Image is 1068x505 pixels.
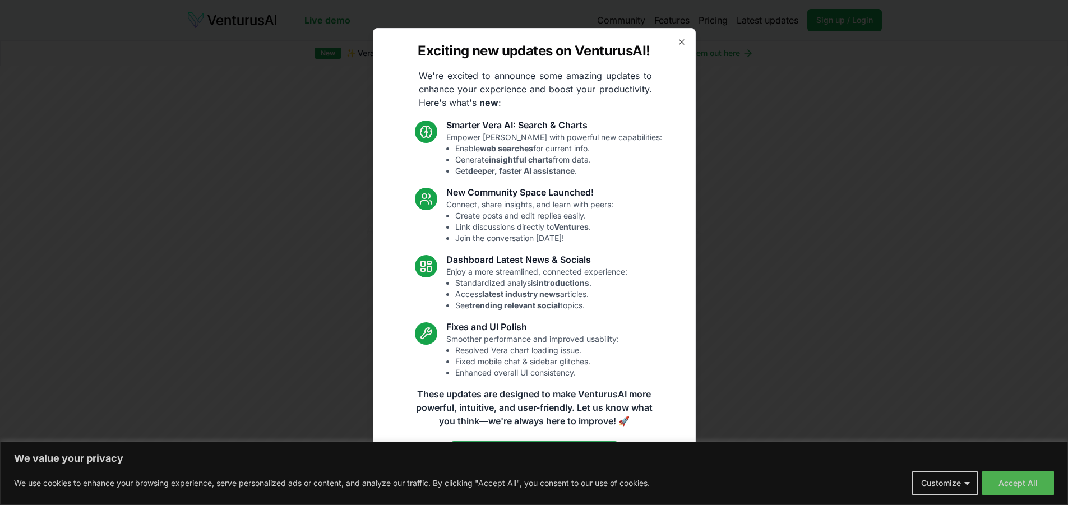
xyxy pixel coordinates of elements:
[479,97,498,108] strong: new
[410,69,661,109] p: We're excited to announce some amazing updates to enhance your experience and boost your producti...
[480,143,533,153] strong: web searches
[446,186,613,199] h3: New Community Space Launched!
[446,253,627,266] h3: Dashboard Latest News & Socials
[469,300,560,310] strong: trending relevant social
[468,166,575,175] strong: deeper, faster AI assistance
[482,289,560,299] strong: latest industry news
[409,387,660,428] p: These updates are designed to make VenturusAI more powerful, intuitive, and user-friendly. Let us...
[537,278,589,288] strong: introductions
[455,289,627,300] li: Access articles.
[446,132,662,177] p: Empower [PERSON_NAME] with powerful new capabilities:
[450,441,618,464] a: Read the full announcement on our blog!
[446,118,662,132] h3: Smarter Vera AI: Search & Charts
[455,356,619,367] li: Fixed mobile chat & sidebar glitches.
[554,222,589,231] strong: Ventures
[455,154,662,165] li: Generate from data.
[455,300,627,311] li: See topics.
[455,221,613,233] li: Link discussions directly to .
[455,165,662,177] li: Get .
[455,210,613,221] li: Create posts and edit replies easily.
[446,199,613,244] p: Connect, share insights, and learn with peers:
[418,42,650,60] h2: Exciting new updates on VenturusAI!
[455,143,662,154] li: Enable for current info.
[446,266,627,311] p: Enjoy a more streamlined, connected experience:
[446,320,619,333] h3: Fixes and UI Polish
[446,333,619,378] p: Smoother performance and improved usability:
[455,345,619,356] li: Resolved Vera chart loading issue.
[455,367,619,378] li: Enhanced overall UI consistency.
[489,155,553,164] strong: insightful charts
[455,233,613,244] li: Join the conversation [DATE]!
[455,277,627,289] li: Standardized analysis .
